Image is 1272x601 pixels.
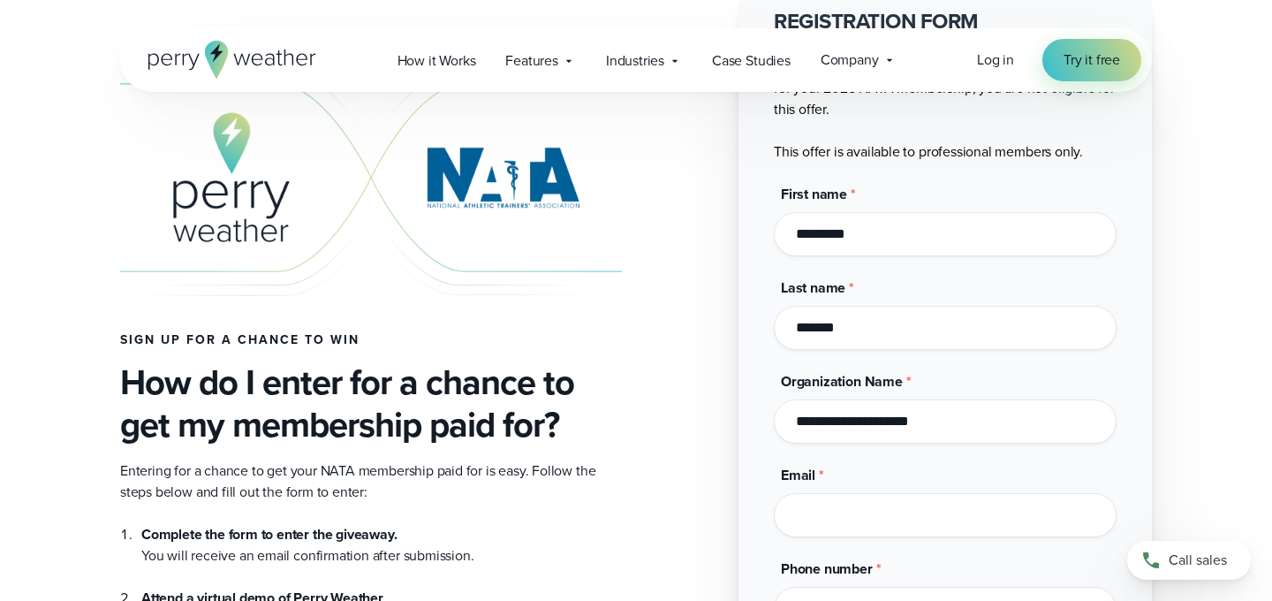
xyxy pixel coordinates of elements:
[606,50,664,72] span: Industries
[712,50,791,72] span: Case Studies
[382,42,491,79] a: How it Works
[1169,550,1227,571] span: Call sales
[781,465,815,485] span: Email
[141,524,622,567] li: You will receive an email confirmation after submission.
[774,7,1117,163] div: **IMPORTANT** If you have already registered and paid for your 2026 NATA membership, you are not ...
[781,278,845,298] span: Last name
[821,49,879,71] span: Company
[1064,49,1120,71] span: Try it free
[505,50,558,72] span: Features
[120,460,622,503] p: Entering for a chance to get your NATA membership paid for is easy. Follow the steps below and fi...
[120,361,622,446] h3: How do I enter for a chance to get my membership paid for?
[141,524,397,544] strong: Complete the form to enter the giveaway.
[781,184,847,204] span: First name
[781,371,903,392] span: Organization Name
[781,559,873,579] span: Phone number
[697,42,806,79] a: Case Studies
[774,5,979,37] strong: REGISTRATION FORM
[977,49,1014,71] a: Log in
[977,49,1014,70] span: Log in
[1042,39,1141,81] a: Try it free
[397,50,476,72] span: How it Works
[1127,541,1251,580] a: Call sales
[120,333,622,347] h4: Sign up for a chance to win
